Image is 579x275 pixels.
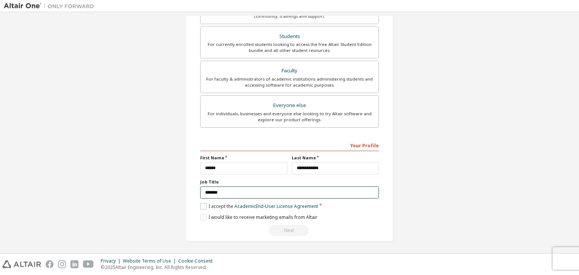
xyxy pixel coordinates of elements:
[200,155,287,161] label: First Name
[101,258,123,264] div: Privacy
[205,100,374,111] div: Everyone else
[205,66,374,76] div: Faculty
[200,179,379,185] label: Job Title
[2,260,41,268] img: altair_logo.svg
[123,258,178,264] div: Website Terms of Use
[205,76,374,88] div: For faculty & administrators of academic institutions administering students and accessing softwa...
[46,260,54,268] img: facebook.svg
[292,155,379,161] label: Last Name
[58,260,66,268] img: instagram.svg
[101,264,217,270] p: © 2025 Altair Engineering, Inc. All Rights Reserved.
[205,111,374,123] div: For individuals, businesses and everyone else looking to try Altair software and explore our prod...
[200,214,317,220] label: I would like to receive marketing emails from Altair
[200,203,318,209] label: I accept the
[200,225,379,236] div: You need to provide your academic email
[205,31,374,42] div: Students
[83,260,94,268] img: youtube.svg
[205,41,374,53] div: For currently enrolled students looking to access the free Altair Student Edition bundle and all ...
[4,2,98,10] img: Altair One
[178,258,217,264] div: Cookie Consent
[234,203,318,209] a: Academic End-User License Agreement
[70,260,78,268] img: linkedin.svg
[200,139,379,151] div: Your Profile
